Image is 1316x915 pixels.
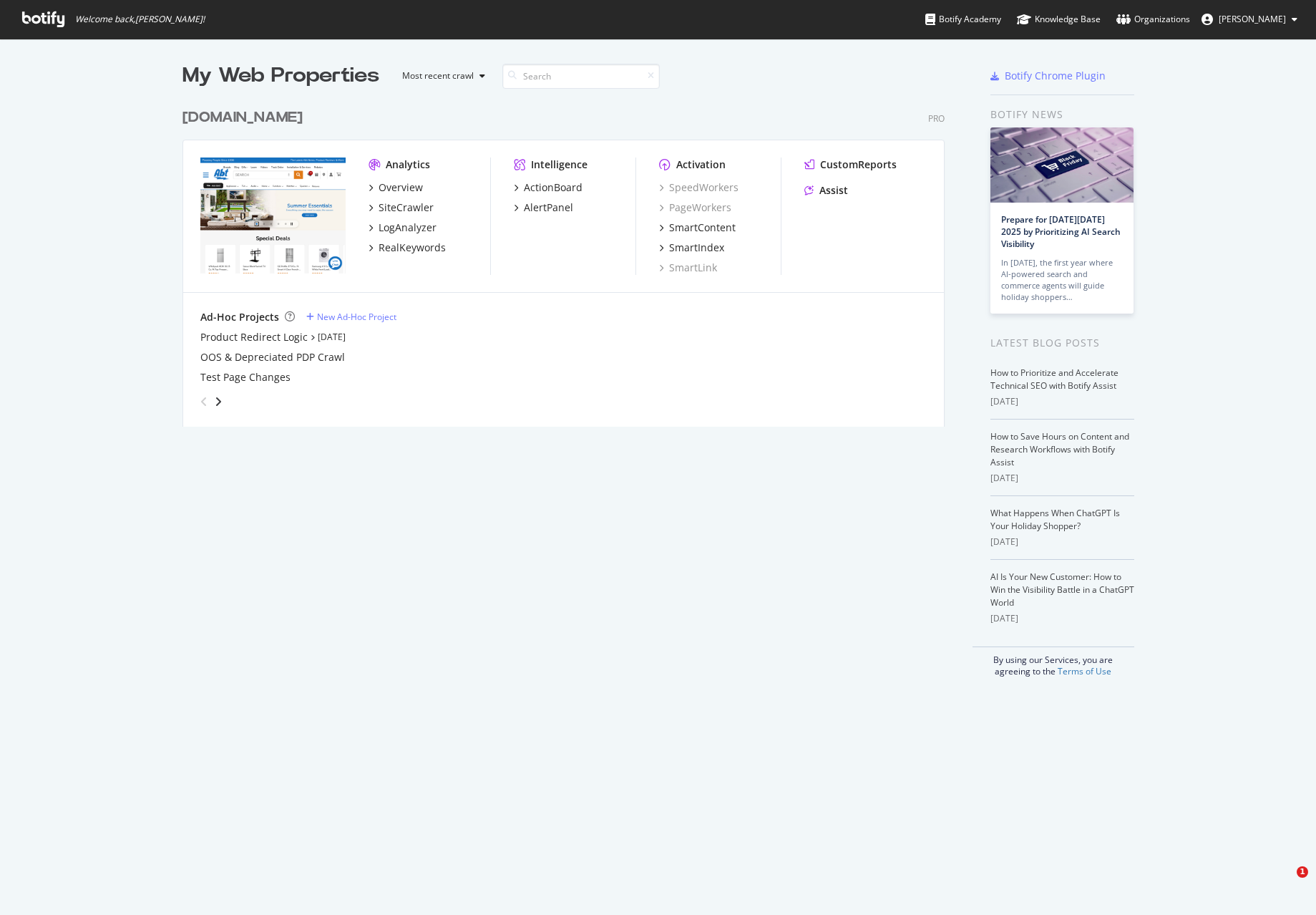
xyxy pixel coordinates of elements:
a: Terms of Use [1058,665,1111,677]
div: CustomReports [820,158,897,172]
img: Prepare for Black Friday 2025 by Prioritizing AI Search Visibility [990,127,1134,203]
div: Organizations [1116,12,1190,26]
div: [DOMAIN_NAME] [182,107,303,128]
div: New Ad-Hoc Project [317,311,396,323]
a: Botify Chrome Plugin [990,69,1106,83]
div: angle-right [213,394,223,409]
div: Intelligence [531,158,588,172]
a: SmartLink [659,261,717,275]
a: Assist [804,183,848,198]
div: Most recent crawl [402,72,474,80]
a: CustomReports [804,158,897,172]
a: ActionBoard [514,180,583,195]
span: Welcome back, [PERSON_NAME] ! [75,14,205,25]
div: By using our Services, you are agreeing to the [973,647,1134,677]
div: Analytics [386,158,430,172]
input: Search [502,64,660,89]
a: RealKeywords [369,241,446,255]
div: Latest Blog Posts [990,335,1134,351]
iframe: Intercom live chat [1267,866,1302,901]
div: [DATE] [990,395,1134,408]
a: AI Is Your New Customer: How to Win the Visibility Battle in a ChatGPT World [990,571,1134,609]
a: Prepare for [DATE][DATE] 2025 by Prioritizing AI Search Visibility [1001,213,1121,250]
div: Pro [928,112,945,125]
button: Most recent crawl [391,64,491,87]
div: SmartIndex [669,241,724,255]
a: [DOMAIN_NAME] [182,107,308,128]
a: Test Page Changes [200,370,291,384]
a: SmartContent [659,221,736,235]
a: How to Save Hours on Content and Research Workflows with Botify Assist [990,430,1129,468]
a: SmartIndex [659,241,724,255]
a: PageWorkers [659,200,731,215]
div: [DATE] [990,472,1134,485]
a: SpeedWorkers [659,180,739,195]
div: Activation [676,158,726,172]
div: [DATE] [990,536,1134,548]
div: Overview [379,180,423,195]
a: New Ad-Hoc Project [306,311,396,323]
div: Botify news [990,107,1134,122]
span: 1 [1297,866,1308,878]
div: SmartContent [669,221,736,235]
div: angle-left [195,390,213,413]
div: AlertPanel [524,200,573,215]
div: [DATE] [990,612,1134,625]
div: Botify Academy [925,12,1001,26]
div: Ad-Hoc Projects [200,310,279,324]
div: grid [182,90,956,427]
span: Ed Smith [1219,13,1286,25]
div: RealKeywords [379,241,446,255]
a: LogAnalyzer [369,221,437,235]
a: How to Prioritize and Accelerate Technical SEO with Botify Assist [990,367,1118,392]
div: In [DATE], the first year where AI-powered search and commerce agents will guide holiday shoppers… [1001,257,1123,303]
div: SiteCrawler [379,200,434,215]
a: Overview [369,180,423,195]
a: [DATE] [318,331,346,343]
a: What Happens When ChatGPT Is Your Holiday Shopper? [990,507,1120,532]
div: Botify Chrome Plugin [1005,69,1106,83]
button: [PERSON_NAME] [1190,8,1309,31]
a: AlertPanel [514,200,573,215]
img: abt.com [200,158,346,273]
a: OOS & Depreciated PDP Crawl [200,350,345,364]
div: My Web Properties [182,62,379,90]
div: LogAnalyzer [379,221,437,235]
a: Product Redirect Logic [200,330,308,344]
div: Knowledge Base [1017,12,1101,26]
div: ActionBoard [524,180,583,195]
a: SiteCrawler [369,200,434,215]
div: Assist [819,183,848,198]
